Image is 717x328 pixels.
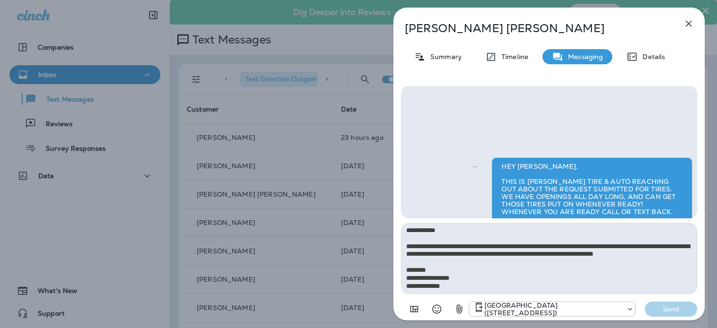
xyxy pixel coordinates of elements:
[638,53,665,60] p: Details
[473,162,477,170] span: Sent
[405,22,662,35] p: [PERSON_NAME] [PERSON_NAME]
[427,300,446,319] button: Select an emoji
[405,300,424,319] button: Add in a premade template
[563,53,603,60] p: Messaging
[484,302,622,317] p: [GEOGRAPHIC_DATA] ([STREET_ADDRESS])
[425,53,462,60] p: Summary
[497,53,528,60] p: Timeline
[469,302,635,317] div: +1 (402) 391-7280
[492,157,692,251] div: HEY [PERSON_NAME], THIS IS [PERSON_NAME] TIRE & AUTO REACHING OUT ABOUT THE REQUEST SUBMITTED FOR...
